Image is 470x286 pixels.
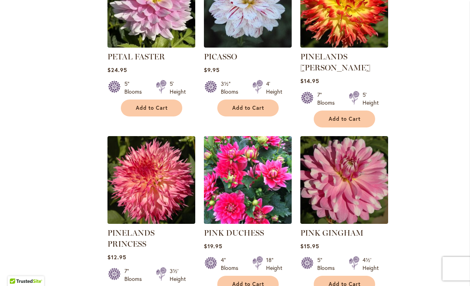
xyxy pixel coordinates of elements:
[266,80,282,96] div: 4' Height
[300,242,319,250] span: $15.95
[300,136,388,224] img: PINK GINGHAM
[300,42,388,49] a: PINELANDS PAM
[317,256,339,272] div: 5" Blooms
[204,66,220,74] span: $9.95
[107,66,127,74] span: $24.95
[107,228,155,249] a: PINELANDS PRINCESS
[204,242,222,250] span: $19.95
[314,111,375,127] button: Add to Cart
[170,80,186,96] div: 5' Height
[300,218,388,225] a: PINK GINGHAM
[107,218,195,225] a: PINELANDS PRINCESS
[204,52,237,61] a: PICASSO
[107,42,195,49] a: PETAL FASTER
[107,136,195,224] img: PINELANDS PRINCESS
[124,267,146,283] div: 7" Blooms
[317,91,339,107] div: 7" Blooms
[136,105,168,111] span: Add to Cart
[107,253,126,261] span: $12.95
[204,218,292,225] a: PINK DUCHESS
[300,228,363,238] a: PINK GINGHAM
[6,258,28,280] iframe: Launch Accessibility Center
[300,52,370,72] a: PINELANDS [PERSON_NAME]
[363,91,379,107] div: 5' Height
[221,80,243,96] div: 3½" Blooms
[124,80,146,96] div: 5" Blooms
[204,42,292,49] a: PICASSO
[170,267,186,283] div: 3½' Height
[232,105,265,111] span: Add to Cart
[121,100,182,116] button: Add to Cart
[107,52,165,61] a: PETAL FASTER
[217,100,279,116] button: Add to Cart
[204,136,292,224] img: PINK DUCHESS
[221,256,243,272] div: 4" Blooms
[363,256,379,272] div: 4½' Height
[329,116,361,122] span: Add to Cart
[266,256,282,272] div: 18" Height
[300,77,319,85] span: $14.95
[204,228,264,238] a: PINK DUCHESS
